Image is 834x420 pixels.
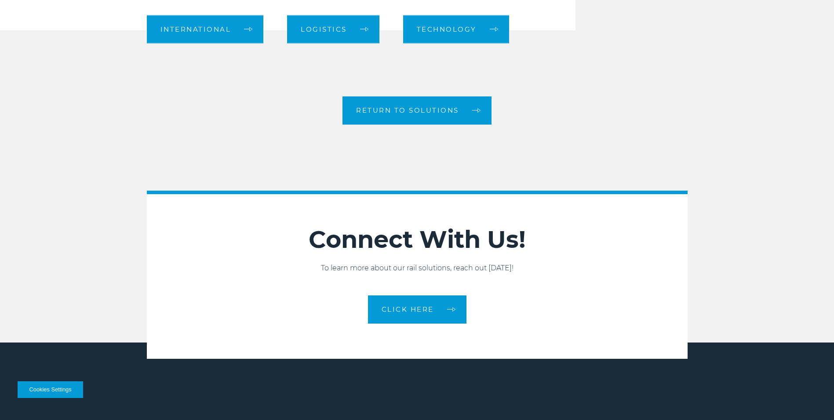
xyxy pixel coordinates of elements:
span: Technology [417,26,477,33]
button: Cookies Settings [18,381,83,398]
span: CLICK HERE [382,306,434,313]
h2: Connect With Us! [147,225,688,254]
a: Return to Solutions arrow arrow [342,96,492,125]
span: Return to Solutions [356,107,459,114]
a: CLICK HERE arrow arrow [368,295,466,324]
a: International arrow arrow [147,15,264,43]
a: Technology arrow arrow [403,15,509,43]
a: Logistics arrow arrow [287,15,379,43]
iframe: Chat Widget [790,378,834,420]
p: To learn more about our rail solutions, reach out [DATE]! [147,263,688,273]
span: Logistics [301,26,347,33]
span: International [160,26,231,33]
